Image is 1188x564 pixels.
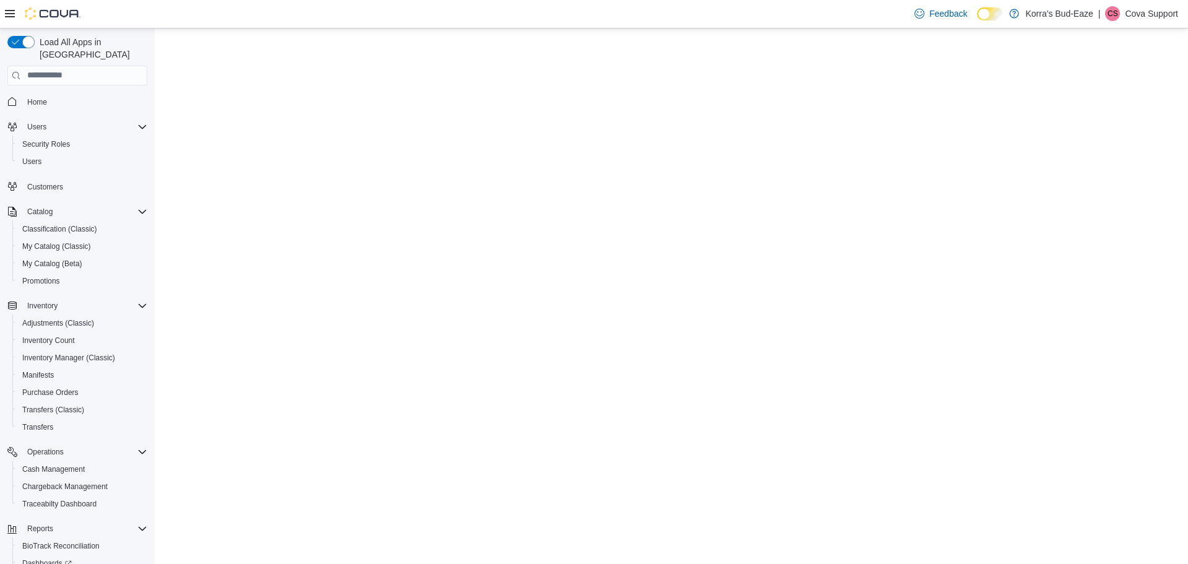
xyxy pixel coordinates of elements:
[12,419,152,436] button: Transfers
[12,136,152,153] button: Security Roles
[22,94,147,110] span: Home
[17,256,87,271] a: My Catalog (Beta)
[12,537,152,555] button: BioTrack Reconciliation
[12,332,152,349] button: Inventory Count
[17,462,147,477] span: Cash Management
[17,479,113,494] a: Chargeback Management
[22,541,100,551] span: BioTrack Reconciliation
[25,7,80,20] img: Cova
[22,353,115,363] span: Inventory Manager (Classic)
[22,482,108,492] span: Chargeback Management
[22,464,85,474] span: Cash Management
[12,401,152,419] button: Transfers (Classic)
[27,524,53,534] span: Reports
[17,368,147,383] span: Manifests
[22,259,82,269] span: My Catalog (Beta)
[12,461,152,478] button: Cash Management
[17,154,46,169] a: Users
[2,203,152,220] button: Catalog
[910,1,972,26] a: Feedback
[17,137,75,152] a: Security Roles
[17,539,105,553] a: BioTrack Reconciliation
[17,222,102,236] a: Classification (Classic)
[17,222,147,236] span: Classification (Classic)
[17,385,147,400] span: Purchase Orders
[17,385,84,400] a: Purchase Orders
[12,272,152,290] button: Promotions
[17,420,147,435] span: Transfers
[1025,6,1093,21] p: Korra's Bud-Eaze
[2,93,152,111] button: Home
[22,499,97,509] span: Traceabilty Dashboard
[27,97,47,107] span: Home
[12,255,152,272] button: My Catalog (Beta)
[12,349,152,367] button: Inventory Manager (Classic)
[977,7,1003,20] input: Dark Mode
[1125,6,1178,21] p: Cova Support
[1105,6,1120,21] div: Cova Support
[1108,6,1118,21] span: CS
[17,333,80,348] a: Inventory Count
[27,301,58,311] span: Inventory
[17,274,147,289] span: Promotions
[2,178,152,196] button: Customers
[22,336,75,345] span: Inventory Count
[22,204,147,219] span: Catalog
[12,315,152,332] button: Adjustments (Classic)
[22,157,41,167] span: Users
[2,443,152,461] button: Operations
[17,368,59,383] a: Manifests
[12,238,152,255] button: My Catalog (Classic)
[17,316,147,331] span: Adjustments (Classic)
[17,333,147,348] span: Inventory Count
[17,154,147,169] span: Users
[12,495,152,513] button: Traceabilty Dashboard
[2,118,152,136] button: Users
[27,207,53,217] span: Catalog
[17,256,147,271] span: My Catalog (Beta)
[12,478,152,495] button: Chargeback Management
[22,445,69,459] button: Operations
[22,224,97,234] span: Classification (Classic)
[17,420,58,435] a: Transfers
[27,447,64,457] span: Operations
[27,122,46,132] span: Users
[12,220,152,238] button: Classification (Classic)
[17,462,90,477] a: Cash Management
[22,95,52,110] a: Home
[2,520,152,537] button: Reports
[12,153,152,170] button: Users
[17,402,89,417] a: Transfers (Classic)
[22,422,53,432] span: Transfers
[22,119,147,134] span: Users
[17,497,147,511] span: Traceabilty Dashboard
[17,274,65,289] a: Promotions
[22,298,147,313] span: Inventory
[22,179,147,194] span: Customers
[12,384,152,401] button: Purchase Orders
[22,318,94,328] span: Adjustments (Classic)
[17,137,147,152] span: Security Roles
[22,119,51,134] button: Users
[17,316,99,331] a: Adjustments (Classic)
[22,276,60,286] span: Promotions
[12,367,152,384] button: Manifests
[2,297,152,315] button: Inventory
[22,405,84,415] span: Transfers (Classic)
[1098,6,1101,21] p: |
[22,298,62,313] button: Inventory
[22,241,91,251] span: My Catalog (Classic)
[22,388,79,397] span: Purchase Orders
[22,139,70,149] span: Security Roles
[17,539,147,553] span: BioTrack Reconciliation
[17,350,147,365] span: Inventory Manager (Classic)
[22,521,58,536] button: Reports
[17,350,120,365] a: Inventory Manager (Classic)
[35,36,147,61] span: Load All Apps in [GEOGRAPHIC_DATA]
[22,445,147,459] span: Operations
[22,180,68,194] a: Customers
[27,182,63,192] span: Customers
[22,204,58,219] button: Catalog
[17,239,96,254] a: My Catalog (Classic)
